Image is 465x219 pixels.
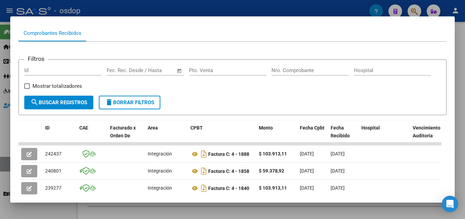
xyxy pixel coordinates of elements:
[45,125,50,131] span: ID
[208,151,249,157] strong: Factura C: 4 - 1888
[42,121,77,151] datatable-header-cell: ID
[208,186,249,191] strong: Factura C: 4 - 1840
[99,96,160,109] button: Borrar Filtros
[148,168,172,174] span: Integración
[331,125,350,138] span: Fecha Recibido
[107,121,145,151] datatable-header-cell: Facturado x Orden De
[331,168,345,174] span: [DATE]
[24,54,48,63] h3: Filtros
[110,125,136,138] span: Facturado x Orden De
[79,125,88,131] span: CAE
[105,99,154,106] span: Borrar Filtros
[24,96,93,109] button: Buscar Registros
[199,166,208,177] i: Descargar documento
[413,125,440,138] span: Vencimiento Auditoría
[259,185,287,191] strong: $ 103.913,11
[259,125,273,131] span: Monto
[24,29,81,37] div: Comprobantes Recibidos
[77,121,107,151] datatable-header-cell: CAE
[105,98,113,106] mat-icon: delete
[300,151,314,156] span: [DATE]
[45,168,62,174] span: 240801
[331,151,345,156] span: [DATE]
[141,67,174,73] input: Fecha fin
[199,183,208,194] i: Descargar documento
[30,98,39,106] mat-icon: search
[148,185,172,191] span: Integración
[176,67,184,75] button: Open calendar
[45,151,62,156] span: 242437
[297,121,328,151] datatable-header-cell: Fecha Cpbt
[148,125,158,131] span: Area
[145,121,188,151] datatable-header-cell: Area
[190,125,203,131] span: CPBT
[199,149,208,160] i: Descargar documento
[442,196,458,212] div: Open Intercom Messenger
[331,185,345,191] span: [DATE]
[107,67,134,73] input: Fecha inicio
[45,185,62,191] span: 239277
[328,121,359,151] datatable-header-cell: Fecha Recibido
[30,99,87,106] span: Buscar Registros
[300,125,324,131] span: Fecha Cpbt
[410,121,441,151] datatable-header-cell: Vencimiento Auditoría
[361,125,380,131] span: Hospital
[148,151,172,156] span: Integración
[259,168,284,174] strong: $ 59.378,92
[256,121,297,151] datatable-header-cell: Monto
[259,151,287,156] strong: $ 103.913,11
[300,168,314,174] span: [DATE]
[300,185,314,191] span: [DATE]
[188,121,256,151] datatable-header-cell: CPBT
[32,82,82,90] span: Mostrar totalizadores
[359,121,410,151] datatable-header-cell: Hospital
[208,168,249,174] strong: Factura C: 4 - 1858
